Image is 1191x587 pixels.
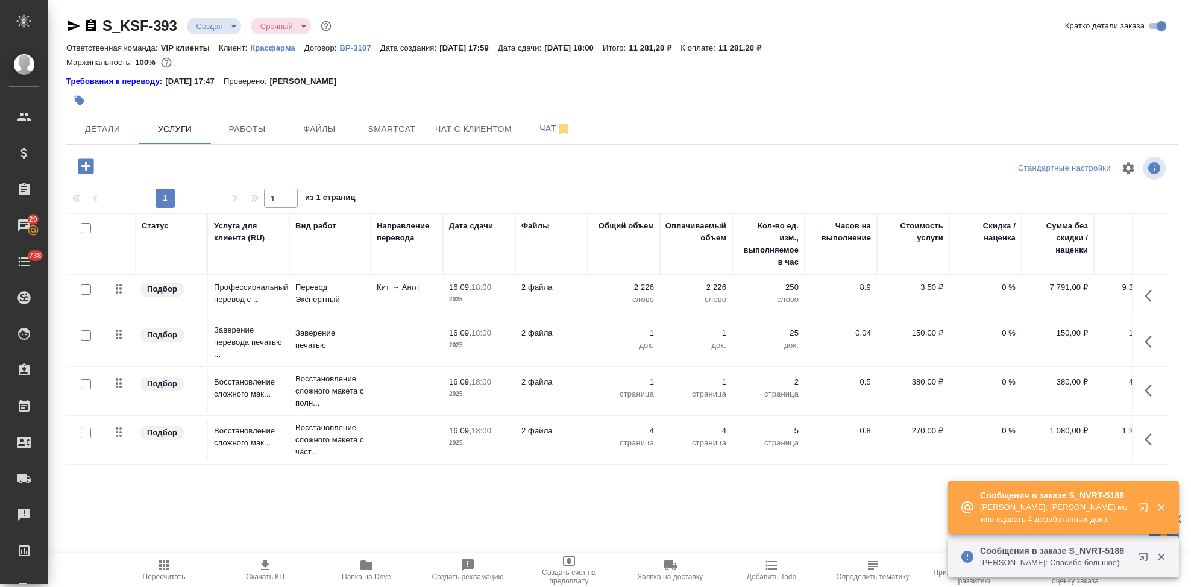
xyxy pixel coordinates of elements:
p: 180,00 ₽ [1100,327,1160,339]
div: Создан [187,18,241,34]
p: Подбор [147,283,177,295]
button: Показать кнопки [1137,376,1166,405]
div: Файлы [521,220,549,232]
td: 0.04 [805,321,877,363]
p: 2 [738,376,799,388]
p: 16.09, [449,283,471,292]
div: Кол-во ед. изм., выполняемое в час [738,220,799,268]
p: 2025 [449,388,509,400]
p: Ответственная команда: [66,43,161,52]
p: Восстановление сложного мак... [214,376,283,400]
div: Направление перевода [377,220,437,244]
p: 16.09, [449,426,471,435]
p: [PERSON_NAME]: [PERSON_NAME] можно сдавать 4 доработанных дока [980,501,1131,526]
a: ВР-3107 [340,42,380,52]
button: Закрыть [1149,502,1174,513]
span: 20 [22,213,45,225]
p: Договор: [304,43,340,52]
td: 0.8 [805,419,877,461]
p: страница [738,437,799,449]
p: 1 296,00 ₽ [1100,425,1160,437]
p: 2 файла [521,376,582,388]
p: 2 226 [666,281,726,293]
p: 3,50 ₽ [883,281,943,293]
p: Восстановление сложного мак... [214,425,283,449]
div: Дата сдачи [449,220,493,232]
td: 0.5 [805,370,877,412]
p: 2 файла [521,281,582,293]
p: док. [666,339,726,351]
div: Общий объем [599,220,654,232]
p: 9 349,20 ₽ [1100,281,1160,293]
div: Сумма без скидки / наценки [1028,220,1088,256]
p: 0 % [955,376,1016,388]
p: Итого: [603,43,629,52]
p: страница [666,437,726,449]
p: 25 [738,327,799,339]
p: VIP клиенты [161,43,219,52]
span: Работы [218,122,276,137]
button: Закрыть [1149,551,1174,562]
p: страница [666,388,726,400]
span: Настроить таблицу [1114,154,1143,183]
p: 380,00 ₽ [1028,376,1088,388]
p: док. [594,339,654,351]
button: Добавить тэг [66,87,93,114]
div: Оплачиваемый объем [665,220,726,244]
div: Создан [251,18,311,34]
p: 2 файла [521,327,582,339]
button: Открыть в новой вкладке [1131,495,1160,524]
p: Восстановление сложного макета с полн... [295,373,365,409]
p: 2 226 [594,281,654,293]
p: Подбор [147,427,177,439]
p: 2025 [449,437,509,449]
span: Чат [526,121,584,136]
div: Вид работ [295,220,336,232]
p: 0 % [955,425,1016,437]
p: 1 [594,376,654,388]
p: 16.09, [449,377,471,386]
p: 0 % [955,281,1016,293]
p: 380,00 ₽ [883,376,943,388]
p: Дата сдачи: [498,43,544,52]
button: Скопировать ссылку [84,19,98,33]
button: Скопировать ссылку для ЯМессенджера [66,19,81,33]
p: страница [738,388,799,400]
button: Показать кнопки [1137,327,1166,356]
button: Добавить услугу [69,154,102,178]
span: из 1 страниц [305,190,356,208]
span: 738 [22,250,49,262]
p: Маржинальность: [66,58,135,67]
p: 1 [666,376,726,388]
button: Показать кнопки [1137,281,1166,310]
a: S_KSF-393 [102,17,177,34]
p: 1 [594,327,654,339]
p: Сообщения в заказе S_NVRT-5188 [980,489,1131,501]
p: 2025 [449,339,509,351]
div: Стоимость услуги [883,220,943,244]
p: К оплате: [680,43,718,52]
p: 7 791,00 ₽ [1028,281,1088,293]
div: Статус [142,220,169,232]
p: 456,00 ₽ [1100,376,1160,388]
p: 18:00 [471,328,491,337]
p: 1 [666,327,726,339]
button: 0.00 RUB; [159,55,174,71]
p: Восстановление сложного макета с част... [295,422,365,458]
p: слово [738,293,799,306]
span: Детали [74,122,131,137]
p: 270,00 ₽ [883,425,943,437]
p: 11 281,20 ₽ [718,43,770,52]
p: 4 [666,425,726,437]
p: [PERSON_NAME] [269,75,345,87]
p: [DATE] 18:00 [544,43,603,52]
p: Проверено: [224,75,270,87]
p: 4 [594,425,654,437]
p: ВР-3107 [340,43,380,52]
p: 150,00 ₽ [1028,327,1088,339]
p: 2 файла [521,425,582,437]
p: 11 281,20 ₽ [629,43,680,52]
span: Чат с клиентом [435,122,512,137]
span: Файлы [291,122,348,137]
button: Создан [193,21,227,31]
